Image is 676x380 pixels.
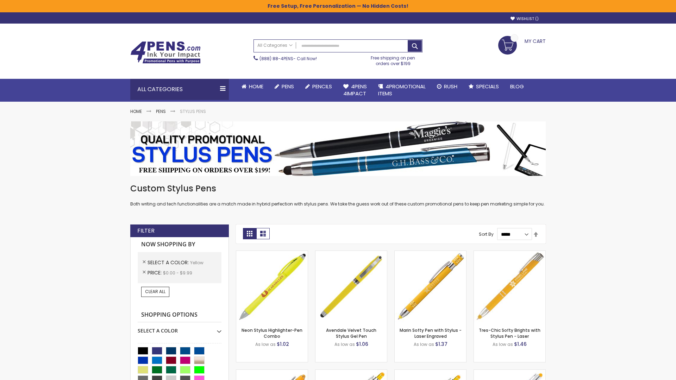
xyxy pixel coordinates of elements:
[257,43,293,48] span: All Categories
[312,83,332,90] span: Pencils
[511,16,539,21] a: Wishlist
[474,369,545,375] a: Tres-Chic Softy with Stylus Top Pen - ColorJet-Yellow
[156,108,166,114] a: Pens
[277,341,289,348] span: $1.02
[236,369,308,375] a: Ellipse Softy Brights with Stylus Pen - Laser-Yellow
[259,56,293,62] a: (888) 88-4PENS
[395,369,466,375] a: Phoenix Softy Brights Gel with Stylus Pen - Laser-Yellow
[435,341,447,348] span: $1.37
[148,259,190,266] span: Select A Color
[130,108,142,114] a: Home
[254,40,296,51] a: All Categories
[395,251,466,256] a: Marin Softy Pen with Stylus - Laser Engraved-Yellow
[514,341,527,348] span: $1.46
[315,251,387,322] img: Avendale Velvet Touch Stylus Gel Pen-Yellow
[356,341,368,348] span: $1.06
[395,251,466,322] img: Marin Softy Pen with Stylus - Laser Engraved-Yellow
[138,322,221,334] div: Select A Color
[400,327,462,339] a: Marin Softy Pen with Stylus - Laser Engraved
[474,251,545,322] img: Tres-Chic Softy Brights with Stylus Pen - Laser-Yellow
[431,79,463,94] a: Rush
[474,251,545,256] a: Tres-Chic Softy Brights with Stylus Pen - Laser-Yellow
[300,79,338,94] a: Pencils
[364,52,423,66] div: Free shipping on pen orders over $199
[236,79,269,94] a: Home
[510,83,524,90] span: Blog
[343,83,367,97] span: 4Pens 4impact
[479,327,540,339] a: Tres-Chic Softy Brights with Stylus Pen - Laser
[315,251,387,256] a: Avendale Velvet Touch Stylus Gel Pen-Yellow
[190,260,204,266] span: Yellow
[130,183,546,194] h1: Custom Stylus Pens
[338,79,373,102] a: 4Pens4impact
[130,41,201,64] img: 4Pens Custom Pens and Promotional Products
[236,251,308,322] img: Neon Stylus Highlighter-Pen Combo-Yellow
[444,83,457,90] span: Rush
[236,251,308,256] a: Neon Stylus Highlighter-Pen Combo-Yellow
[249,83,263,90] span: Home
[373,79,431,102] a: 4PROMOTIONALITEMS
[282,83,294,90] span: Pens
[255,341,276,347] span: As low as
[243,228,256,239] strong: Grid
[145,289,165,294] span: Clear All
[315,369,387,375] a: Phoenix Softy Brights with Stylus Pen - Laser-Yellow
[476,83,499,90] span: Specials
[505,79,530,94] a: Blog
[138,237,221,252] strong: Now Shopping by
[138,308,221,323] strong: Shopping Options
[326,327,376,339] a: Avendale Velvet Touch Stylus Gel Pen
[180,108,206,114] strong: Stylus Pens
[148,269,163,276] span: Price
[130,121,546,176] img: Stylus Pens
[479,231,494,237] label: Sort By
[493,341,513,347] span: As low as
[463,79,505,94] a: Specials
[259,56,317,62] span: - Call Now!
[414,341,434,347] span: As low as
[130,183,546,207] div: Both writing and tech functionalities are a match made in hybrid perfection with stylus pens. We ...
[334,341,355,347] span: As low as
[130,79,229,100] div: All Categories
[141,287,169,297] a: Clear All
[163,270,192,276] span: $0.00 - $9.99
[269,79,300,94] a: Pens
[378,83,426,97] span: 4PROMOTIONAL ITEMS
[137,227,155,235] strong: Filter
[242,327,302,339] a: Neon Stylus Highlighter-Pen Combo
